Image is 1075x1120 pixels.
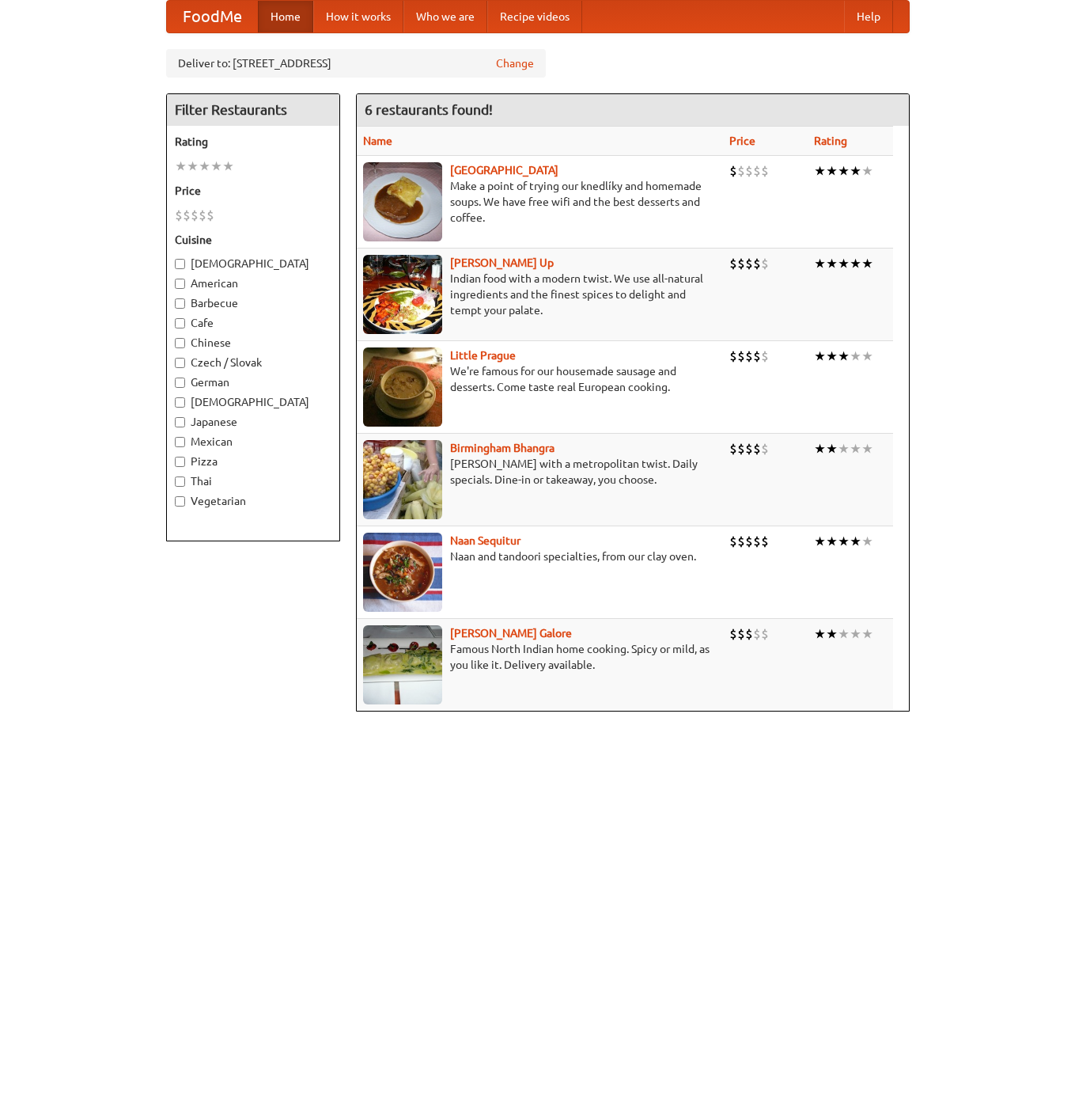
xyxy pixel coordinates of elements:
h5: Price [175,183,331,199]
li: ★ [199,158,210,175]
li: ★ [814,255,826,272]
li: $ [737,255,745,272]
li: $ [745,440,753,457]
input: Thai [175,476,185,487]
p: Make a point of trying our knedlíky and homemade soups. We have free wifi and the best desserts a... [363,178,717,226]
input: Pizza [175,457,185,467]
li: ★ [861,347,873,365]
li: ★ [838,625,850,643]
img: bhangra.jpg [363,440,442,519]
li: $ [761,347,769,365]
li: ★ [850,533,861,550]
h5: Cuisine [175,232,331,248]
input: German [175,378,185,388]
li: $ [753,533,761,550]
a: [PERSON_NAME] Galore [450,627,572,640]
li: $ [745,255,753,272]
label: Vegetarian [175,493,331,509]
img: naansequitur.jpg [363,533,442,612]
a: Birmingham Bhangra [450,442,555,454]
li: ★ [861,440,873,457]
li: ★ [850,440,861,457]
input: Barbecue [175,298,185,309]
ng-pluralize: 6 restaurants found! [365,102,493,117]
li: $ [729,533,737,550]
p: [PERSON_NAME] with a metropolitan twist. Daily specials. Dine-in or takeaway, you choose. [363,456,717,488]
li: ★ [814,347,826,365]
label: Chinese [175,335,331,351]
input: Czech / Slovak [175,358,185,368]
label: [DEMOGRAPHIC_DATA] [175,256,331,271]
label: [DEMOGRAPHIC_DATA] [175,394,331,410]
a: Price [729,135,755,147]
label: Japanese [175,414,331,430]
p: We're famous for our housemade sausage and desserts. Come taste real European cooking. [363,363,717,395]
li: ★ [826,533,838,550]
input: Cafe [175,318,185,328]
input: Chinese [175,338,185,348]
li: $ [745,162,753,180]
p: Famous North Indian home cooking. Spicy or mild, as you like it. Delivery available. [363,641,717,673]
li: $ [745,533,753,550]
a: [GEOGRAPHIC_DATA] [450,164,558,177]
img: czechpoint.jpg [363,162,442,241]
li: ★ [826,440,838,457]
li: ★ [826,625,838,643]
li: $ [745,625,753,643]
li: $ [753,255,761,272]
a: Who we are [403,1,487,32]
a: How it works [313,1,403,32]
label: Mexican [175,434,331,450]
input: American [175,279,185,289]
li: $ [729,625,737,643]
li: $ [199,207,206,224]
li: $ [761,533,769,550]
li: ★ [814,162,826,180]
input: [DEMOGRAPHIC_DATA] [175,259,185,269]
input: [DEMOGRAPHIC_DATA] [175,397,185,408]
a: Help [844,1,893,32]
p: Indian food with a modern twist. We use all-natural ingredients and the finest spices to delight ... [363,271,717,318]
li: ★ [838,533,850,550]
li: ★ [850,255,861,272]
img: currygalore.jpg [363,625,442,704]
a: Change [496,55,534,71]
li: ★ [222,158,234,175]
li: $ [729,440,737,457]
li: $ [761,162,769,180]
label: Thai [175,473,331,489]
a: Name [363,135,392,147]
li: ★ [838,255,850,272]
label: American [175,275,331,291]
li: $ [753,625,761,643]
b: Naan Sequitur [450,534,520,547]
li: $ [753,347,761,365]
h4: Filter Restaurants [167,94,339,126]
li: ★ [850,162,861,180]
a: Home [258,1,313,32]
a: FoodMe [167,1,258,32]
div: Deliver to: [STREET_ADDRESS] [166,49,546,78]
li: $ [761,440,769,457]
label: German [175,374,331,390]
li: ★ [850,625,861,643]
li: ★ [861,625,873,643]
li: $ [737,533,745,550]
label: Cafe [175,315,331,331]
li: ★ [838,162,850,180]
li: ★ [814,625,826,643]
li: $ [737,347,745,365]
li: $ [183,207,191,224]
input: Mexican [175,437,185,447]
img: littleprague.jpg [363,347,442,427]
li: $ [729,162,737,180]
li: $ [191,207,199,224]
li: ★ [861,255,873,272]
a: [PERSON_NAME] Up [450,256,554,269]
a: Recipe videos [487,1,582,32]
img: curryup.jpg [363,255,442,334]
li: ★ [826,162,838,180]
